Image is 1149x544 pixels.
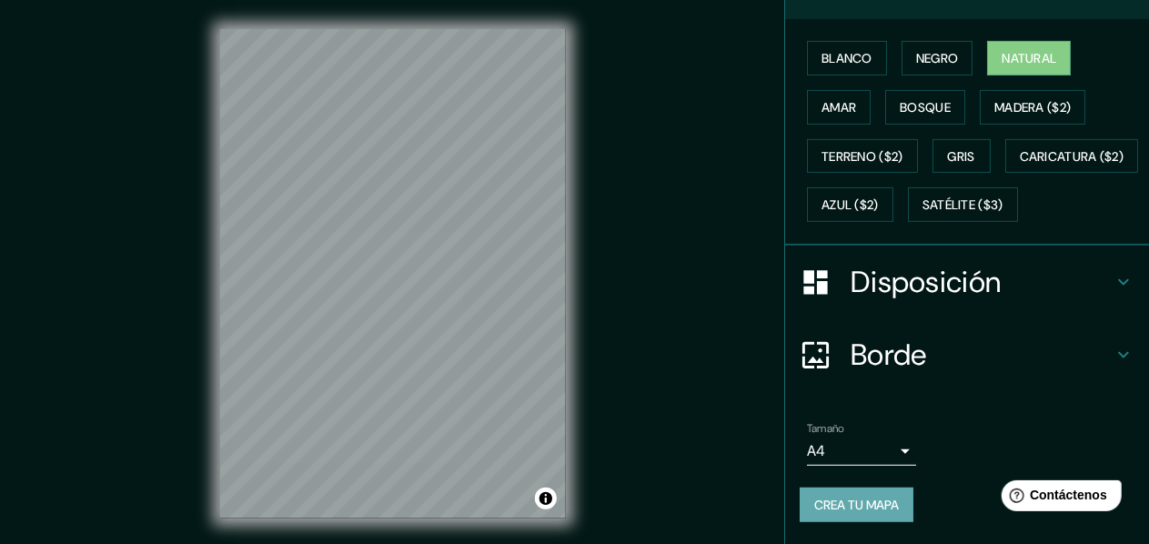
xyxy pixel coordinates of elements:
font: Amar [821,99,856,116]
button: Negro [902,41,973,76]
font: Bosque [900,99,951,116]
font: Blanco [821,50,872,66]
button: Madera ($2) [980,90,1085,125]
button: Gris [932,139,991,174]
button: Natural [987,41,1071,76]
button: Satélite ($3) [908,187,1018,222]
button: Bosque [885,90,965,125]
font: A4 [807,441,825,460]
div: Disposición [785,246,1149,318]
div: Borde [785,318,1149,391]
font: Madera ($2) [994,99,1071,116]
button: Amar [807,90,871,125]
font: Negro [916,50,959,66]
div: A4 [807,437,916,466]
button: Crea tu mapa [800,488,913,522]
font: Natural [1002,50,1056,66]
button: Azul ($2) [807,187,893,222]
button: Terreno ($2) [807,139,918,174]
font: Crea tu mapa [814,497,899,513]
font: Tamaño [807,421,844,436]
font: Terreno ($2) [821,148,903,165]
font: Caricatura ($2) [1020,148,1124,165]
font: Gris [948,148,975,165]
font: Disposición [851,263,1001,301]
button: Activar o desactivar atribución [535,488,557,509]
canvas: Mapa [220,29,566,519]
iframe: Lanzador de widgets de ayuda [987,473,1129,524]
font: Azul ($2) [821,197,879,214]
font: Satélite ($3) [922,197,1003,214]
font: Borde [851,336,927,374]
button: Caricatura ($2) [1005,139,1139,174]
button: Blanco [807,41,887,76]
